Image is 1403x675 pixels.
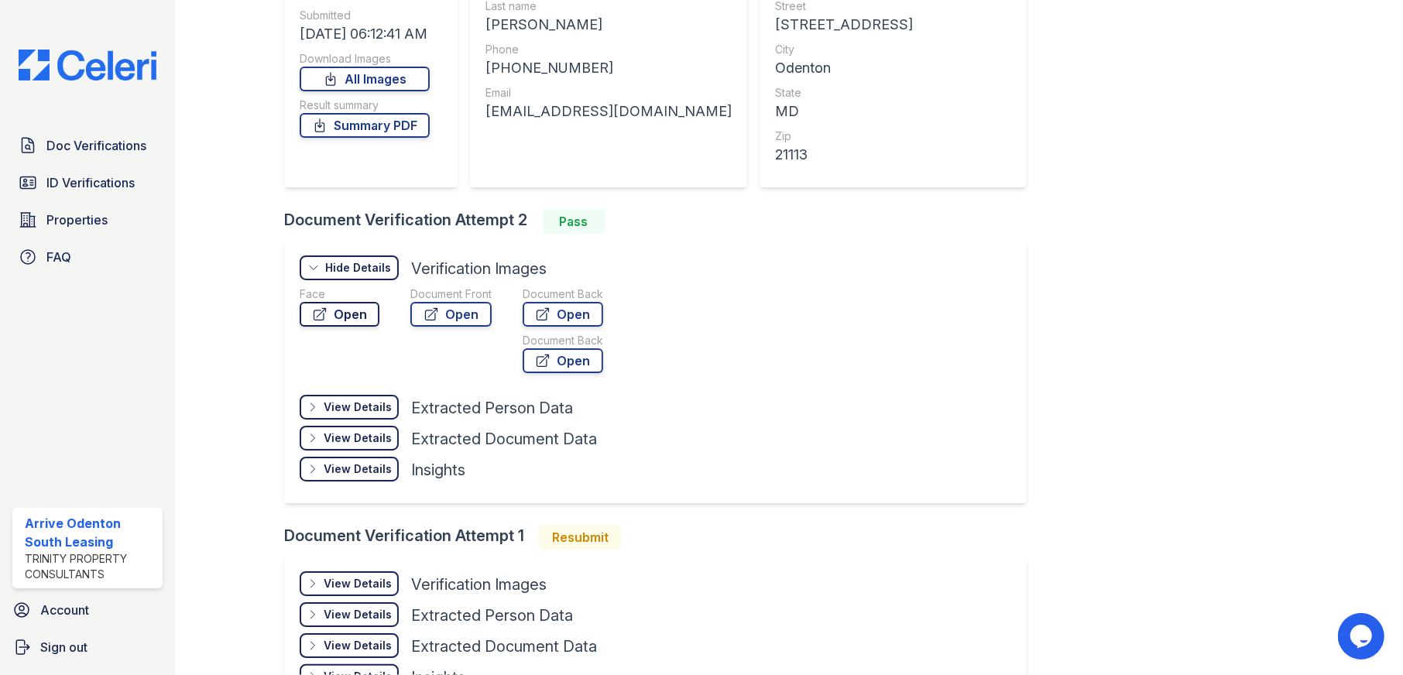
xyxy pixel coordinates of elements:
div: Phone [485,42,732,57]
div: Document Front [410,286,492,302]
div: Submitted [300,8,430,23]
a: Properties [12,204,163,235]
div: Hide Details [325,260,391,276]
div: 21113 [775,144,1011,166]
div: Document Verification Attempt 2 [284,209,1039,234]
div: Document Back [523,333,603,348]
a: Sign out [6,632,169,663]
img: CE_Logo_Blue-a8612792a0a2168367f1c8372b55b34899dd931a85d93a1a3d3e32e68fde9ad4.png [6,50,169,81]
a: ID Verifications [12,167,163,198]
span: FAQ [46,248,71,266]
div: Document Verification Attempt 1 [284,525,1039,550]
div: Email [485,85,732,101]
div: Trinity Property Consultants [25,551,156,582]
div: Zip [775,128,1011,144]
div: Verification Images [411,258,547,279]
div: View Details [324,576,392,591]
div: Extracted Document Data [411,428,597,450]
div: Extracted Document Data [411,636,597,657]
div: Extracted Person Data [411,605,573,626]
div: View Details [324,638,392,653]
span: Properties [46,211,108,229]
div: View Details [324,430,392,446]
div: Extracted Person Data [411,397,573,419]
a: Open [410,302,492,327]
a: Account [6,594,169,625]
div: View Details [324,461,392,477]
span: Doc Verifications [46,136,146,155]
a: Open [523,348,603,373]
span: Account [40,601,89,619]
div: Insights [411,459,465,481]
div: MD [775,101,1011,122]
a: FAQ [12,242,163,272]
div: Resubmit [540,525,621,550]
span: Sign out [40,638,87,656]
div: [PERSON_NAME] [485,14,732,36]
div: View Details [324,607,392,622]
a: All Images [300,67,430,91]
div: Document Back [523,286,603,302]
a: Open [300,302,379,327]
div: Odenton [775,57,1011,79]
div: Result summary [300,98,430,113]
div: City [775,42,1011,57]
a: Summary PDF [300,113,430,138]
div: Verification Images [411,574,547,595]
div: [STREET_ADDRESS] [775,14,1011,36]
div: View Details [324,399,392,415]
div: Download Images [300,51,430,67]
a: Open [523,302,603,327]
iframe: chat widget [1338,613,1388,660]
div: [EMAIL_ADDRESS][DOMAIN_NAME] [485,101,732,122]
div: State [775,85,1011,101]
div: [PHONE_NUMBER] [485,57,732,79]
div: [DATE] 06:12:41 AM [300,23,430,45]
div: Pass [543,209,605,234]
span: ID Verifications [46,173,135,192]
div: Face [300,286,379,302]
div: Arrive Odenton South Leasing [25,514,156,551]
a: Doc Verifications [12,130,163,161]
